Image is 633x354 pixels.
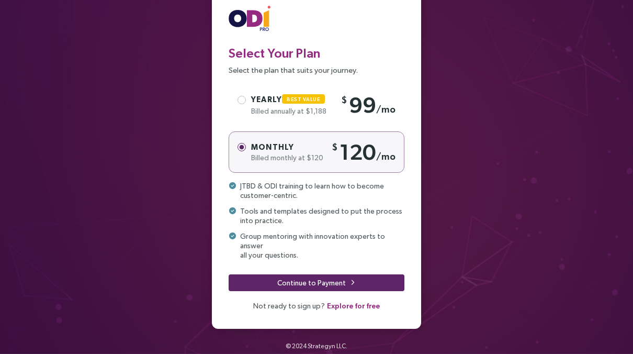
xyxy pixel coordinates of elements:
[341,91,395,119] div: 99
[229,64,404,76] p: Select the plan that suits your journey.
[327,300,380,312] span: Explore for free
[326,300,380,312] button: Explore for free
[287,96,320,102] span: Best Value
[376,151,395,162] sub: /mo
[229,6,270,33] img: ODIpro
[240,231,404,260] span: Group mentoring with innovation experts to answer all your questions.
[251,153,323,162] span: Billed monthly at $120
[251,107,326,115] span: Billed annually at $1,188
[308,342,346,350] a: Strategyn LLC
[240,181,384,200] span: JTBD & ODI training to learn how to become customer-centric.
[277,277,346,289] span: Continue to Payment
[251,142,294,151] span: Monthly
[240,206,402,225] span: Tools and templates designed to put the process into practice.
[229,274,404,291] button: Continue to Payment
[332,138,395,166] div: 120
[253,302,380,310] span: Not ready to sign up?
[332,141,340,152] sup: $
[341,94,349,105] sup: $
[251,95,329,104] span: Yearly
[229,46,404,61] h3: Select Your Plan
[376,104,395,115] sub: /mo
